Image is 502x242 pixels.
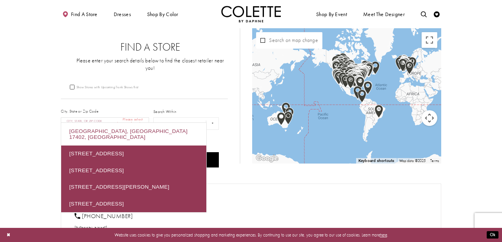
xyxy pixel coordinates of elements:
[75,226,107,231] a: Opens in new tab
[399,158,426,163] span: Map data ©2025
[363,11,405,17] span: Meet the designer
[146,6,180,22] span: Shop by color
[221,6,281,22] img: Colette by Daphne
[419,6,428,22] a: Toggle search
[254,153,280,164] img: Google
[430,158,439,163] a: Terms (opens in new tab)
[43,231,459,239] p: Website uses cookies to give you personalized shopping and marketing experiences. By continuing t...
[82,212,133,220] span: [PHONE_NUMBER]
[153,117,219,129] select: Radius In Miles
[4,230,13,240] button: Close Dialog
[316,11,347,17] span: Shop By Event
[358,158,394,164] button: Keyboard shortcuts
[75,226,107,231] span: [DOMAIN_NAME]
[422,110,437,126] button: Map camera controls
[61,123,206,146] div: [GEOGRAPHIC_DATA], [GEOGRAPHIC_DATA] 17402, [GEOGRAPHIC_DATA]
[362,6,406,22] a: Meet the designer
[252,28,441,164] div: Map with store locations
[61,179,206,195] div: [STREET_ADDRESS][PERSON_NAME]
[71,11,98,17] span: Find a store
[61,108,98,114] label: City, State or Zip Code
[61,162,206,178] div: [STREET_ADDRESS]
[61,195,206,212] div: [STREET_ADDRESS]
[114,11,131,17] span: Dresses
[432,6,441,22] a: Check Wishlist
[61,117,149,130] input: City, State, or ZIP Code
[147,11,178,17] span: Shop by color
[153,109,176,115] label: Search Within
[221,6,281,22] a: Visit Home Page
[73,57,227,72] p: Please enter your search details below to find the closest retailer near you!
[487,231,498,239] button: Submit Dialog
[315,6,348,22] span: Shop By Event
[61,146,206,162] div: [STREET_ADDRESS]
[75,212,133,220] a: [PHONE_NUMBER]
[75,186,433,195] h2: Gipper Prom
[112,6,133,22] span: Dresses
[380,232,387,238] a: here
[254,153,280,164] a: Open this area in Google Maps (opens a new window)
[61,6,99,22] a: Find a store
[73,41,227,53] h2: Find a Store
[422,32,437,48] button: Toggle fullscreen view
